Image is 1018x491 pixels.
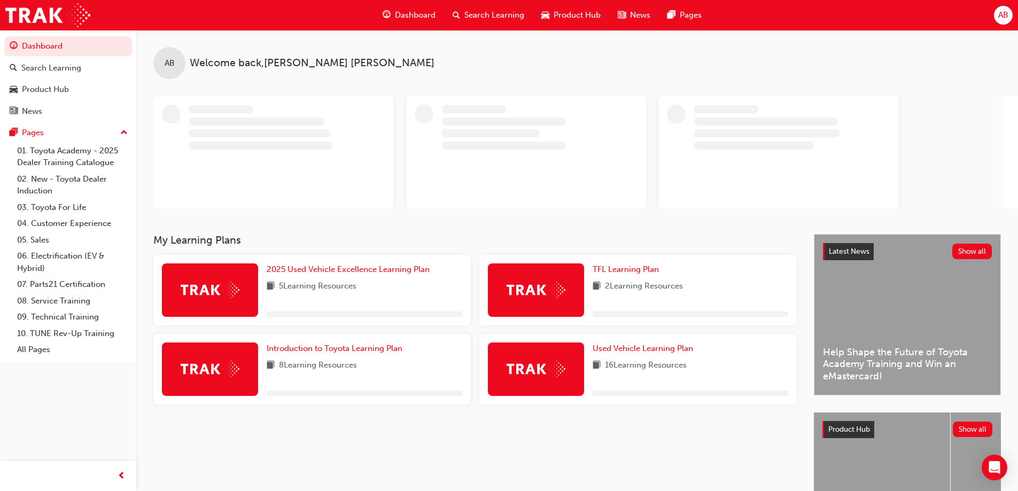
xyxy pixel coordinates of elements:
a: 10. TUNE Rev-Up Training [13,325,132,342]
span: prev-icon [118,470,126,483]
span: car-icon [10,85,18,95]
span: pages-icon [10,128,18,138]
a: guage-iconDashboard [374,4,444,26]
a: search-iconSearch Learning [444,4,533,26]
a: 04. Customer Experience [13,215,132,232]
span: 5 Learning Resources [279,280,356,293]
a: 05. Sales [13,232,132,248]
a: news-iconNews [609,4,659,26]
a: Product Hub [4,80,132,99]
a: Product HubShow all [822,421,992,438]
span: Introduction to Toyota Learning Plan [267,344,402,353]
a: 06. Electrification (EV & Hybrid) [13,248,132,276]
button: AB [994,6,1013,25]
img: Trak [181,361,239,377]
span: AB [165,57,175,69]
span: book-icon [267,280,275,293]
h3: My Learning Plans [153,234,797,246]
span: Product Hub [828,425,870,434]
img: Trak [507,282,565,298]
a: pages-iconPages [659,4,710,26]
span: AB [998,9,1008,21]
a: 07. Parts21 Certification [13,276,132,293]
span: guage-icon [10,42,18,51]
span: Dashboard [395,9,436,21]
span: Search Learning [464,9,524,21]
span: 8 Learning Resources [279,359,357,372]
span: book-icon [267,359,275,372]
button: Show all [952,244,992,259]
a: 01. Toyota Academy - 2025 Dealer Training Catalogue [13,143,132,171]
span: guage-icon [383,9,391,22]
span: Used Vehicle Learning Plan [593,344,693,353]
a: car-iconProduct Hub [533,4,609,26]
div: Search Learning [21,62,81,74]
span: book-icon [593,359,601,372]
span: up-icon [120,126,128,140]
a: Latest NewsShow all [823,243,992,260]
button: DashboardSearch LearningProduct HubNews [4,34,132,123]
img: Trak [507,361,565,377]
span: 2 Learning Resources [605,280,683,293]
span: 16 Learning Resources [605,359,687,372]
span: Latest News [829,247,869,256]
div: News [22,105,42,118]
span: news-icon [618,9,626,22]
a: All Pages [13,341,132,358]
span: News [630,9,650,21]
a: 02. New - Toyota Dealer Induction [13,171,132,199]
button: Show all [953,422,993,437]
a: Latest NewsShow allHelp Shape the Future of Toyota Academy Training and Win an eMastercard! [814,234,1001,395]
a: 09. Technical Training [13,309,132,325]
a: Used Vehicle Learning Plan [593,342,697,355]
img: Trak [181,282,239,298]
button: Pages [4,123,132,143]
span: Welcome back , [PERSON_NAME] [PERSON_NAME] [190,57,434,69]
a: 2025 Used Vehicle Excellence Learning Plan [267,263,434,276]
a: 08. Service Training [13,293,132,309]
span: Product Hub [554,9,601,21]
div: Open Intercom Messenger [982,455,1007,480]
a: News [4,102,132,121]
a: TFL Learning Plan [593,263,663,276]
span: search-icon [453,9,460,22]
a: Search Learning [4,58,132,78]
span: Help Shape the Future of Toyota Academy Training and Win an eMastercard! [823,346,992,383]
span: book-icon [593,280,601,293]
span: TFL Learning Plan [593,264,659,274]
span: pages-icon [667,9,675,22]
span: Pages [680,9,702,21]
div: Product Hub [22,83,69,96]
span: search-icon [10,64,17,73]
a: Introduction to Toyota Learning Plan [267,342,407,355]
span: 2025 Used Vehicle Excellence Learning Plan [267,264,430,274]
div: Pages [22,127,44,139]
img: Trak [5,3,90,27]
a: Dashboard [4,36,132,56]
span: news-icon [10,107,18,116]
a: 03. Toyota For Life [13,199,132,216]
span: car-icon [541,9,549,22]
